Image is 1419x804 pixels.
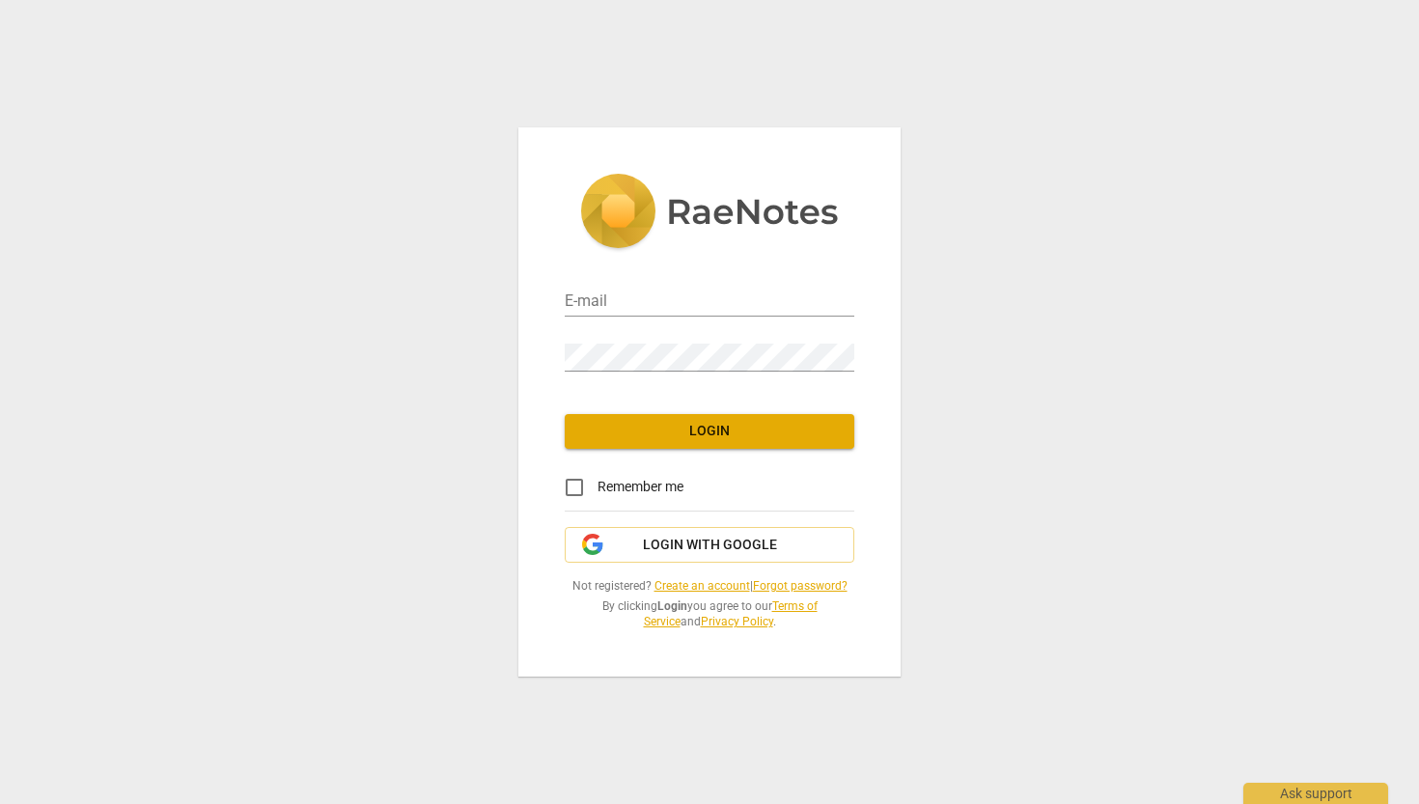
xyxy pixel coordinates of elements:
span: By clicking you agree to our and . [565,598,854,630]
button: Login with Google [565,527,854,564]
a: Terms of Service [644,599,818,629]
a: Privacy Policy [701,615,773,628]
a: Forgot password? [753,579,848,593]
span: Login [580,422,839,441]
div: Ask support [1243,783,1388,804]
button: Login [565,414,854,449]
span: Not registered? | [565,578,854,595]
span: Remember me [598,477,683,497]
span: Login with Google [643,536,777,555]
a: Create an account [654,579,750,593]
img: 5ac2273c67554f335776073100b6d88f.svg [580,174,839,253]
b: Login [657,599,687,613]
